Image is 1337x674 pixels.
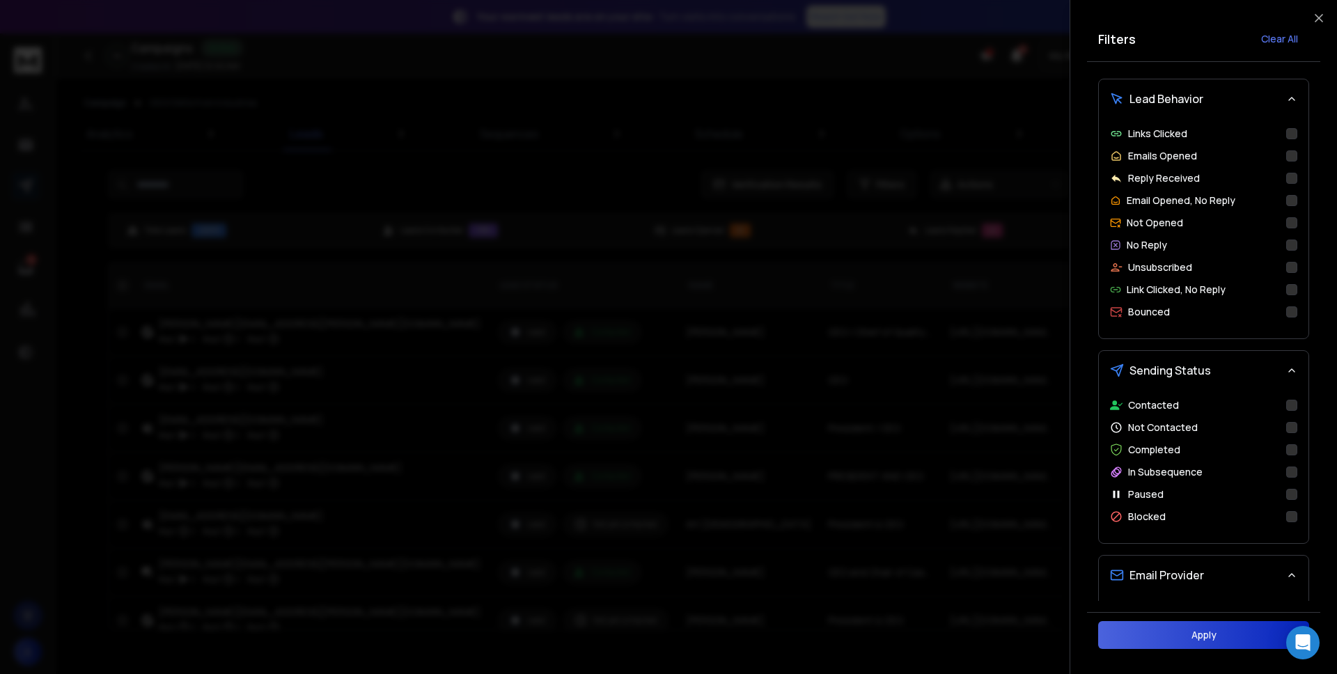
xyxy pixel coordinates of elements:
[1128,260,1192,274] p: Unsubscribed
[1099,556,1308,595] button: Email Provider
[1128,171,1200,185] p: Reply Received
[1099,351,1308,390] button: Sending Status
[1128,305,1170,319] p: Bounced
[1127,216,1183,230] p: Not Opened
[1099,118,1308,338] div: Lead Behavior
[1098,621,1309,649] button: Apply
[1128,149,1197,163] p: Emails Opened
[1098,29,1136,49] h2: Filters
[1128,487,1164,501] p: Paused
[1128,510,1166,524] p: Blocked
[1127,194,1235,207] p: Email Opened, No Reply
[1099,390,1308,543] div: Sending Status
[1127,238,1167,252] p: No Reply
[1099,79,1308,118] button: Lead Behavior
[1128,443,1180,457] p: Completed
[1129,91,1203,107] span: Lead Behavior
[1128,398,1179,412] p: Contacted
[1128,127,1187,141] p: Links Clicked
[1250,25,1309,53] button: Clear All
[1127,283,1226,297] p: Link Clicked, No Reply
[1129,567,1204,583] span: Email Provider
[1128,421,1198,434] p: Not Contacted
[1129,362,1211,379] span: Sending Status
[1128,465,1203,479] p: In Subsequence
[1286,626,1320,659] div: Open Intercom Messenger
